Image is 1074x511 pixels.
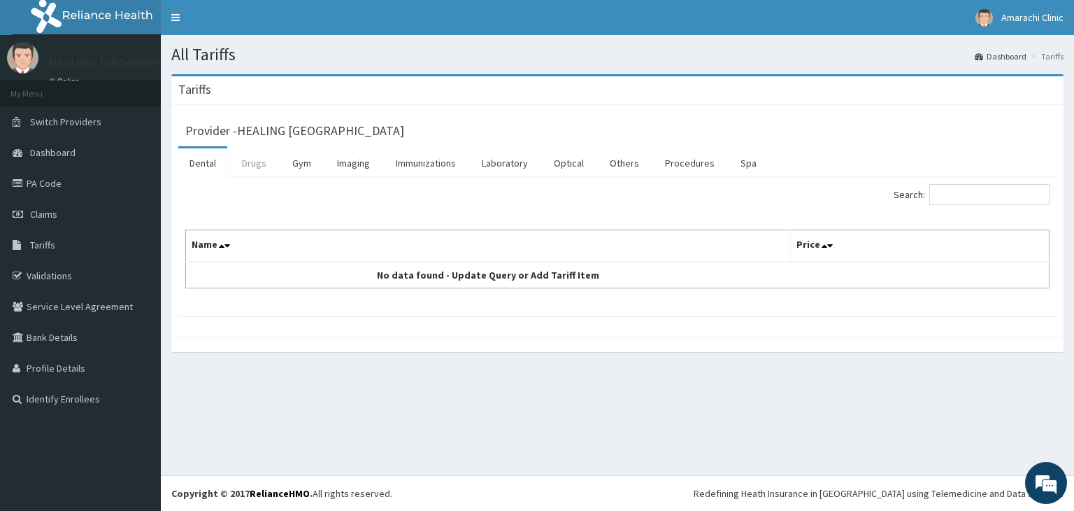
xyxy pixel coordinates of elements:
a: Dental [178,148,227,178]
img: d_794563401_company_1708531726252_794563401 [26,70,57,105]
a: Immunizations [385,148,467,178]
h3: Provider - HEALING [GEOGRAPHIC_DATA] [185,125,404,137]
div: Chat with us now [73,78,235,97]
a: Dashboard [975,50,1026,62]
span: Switch Providers [30,115,101,128]
img: User Image [7,42,38,73]
th: Price [790,230,1050,262]
span: Dashboard [30,146,76,159]
footer: All rights reserved. [161,475,1074,511]
h3: Tariffs [178,83,211,96]
a: Optical [543,148,595,178]
img: User Image [975,9,993,27]
div: Minimize live chat window [229,7,263,41]
a: RelianceHMO [250,487,310,500]
th: Name [186,230,791,262]
h1: All Tariffs [171,45,1064,64]
span: We're online! [81,162,193,303]
a: Laboratory [471,148,539,178]
span: Tariffs [30,239,55,251]
a: Gym [281,148,322,178]
li: Tariffs [1028,50,1064,62]
a: Drugs [231,148,278,178]
a: Procedures [654,148,726,178]
input: Search: [929,184,1050,205]
td: No data found - Update Query or Add Tariff Item [186,262,791,288]
a: Others [599,148,650,178]
strong: Copyright © 2017 . [171,487,313,500]
textarea: Type your message and hit 'Enter' [7,353,266,402]
p: HEALING [GEOGRAPHIC_DATA] [49,57,215,69]
label: Search: [894,184,1050,205]
a: Online [49,76,83,86]
div: Redefining Heath Insurance in [GEOGRAPHIC_DATA] using Telemedicine and Data Science! [694,486,1064,500]
a: Imaging [326,148,381,178]
a: Spa [729,148,768,178]
span: Claims [30,208,57,220]
span: Amarachi Clinic [1001,11,1064,24]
